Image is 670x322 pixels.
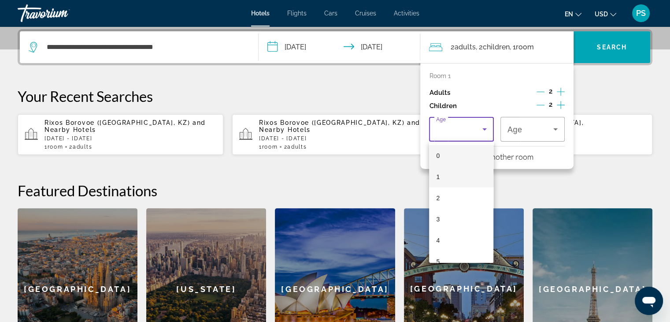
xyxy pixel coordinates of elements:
mat-option: 5 years old [429,251,493,272]
span: 1 [436,172,440,182]
iframe: Кнопка запуска окна обмена сообщениями [635,287,663,315]
mat-option: 1 years old [429,166,493,187]
span: 3 [436,214,440,225]
span: 5 [436,256,440,267]
span: 0 [436,150,440,161]
mat-option: 4 years old [429,230,493,251]
mat-option: 0 years old [429,145,493,166]
span: 4 [436,235,440,246]
span: 2 [436,193,440,203]
mat-option: 2 years old [429,187,493,209]
mat-option: 3 years old [429,209,493,230]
